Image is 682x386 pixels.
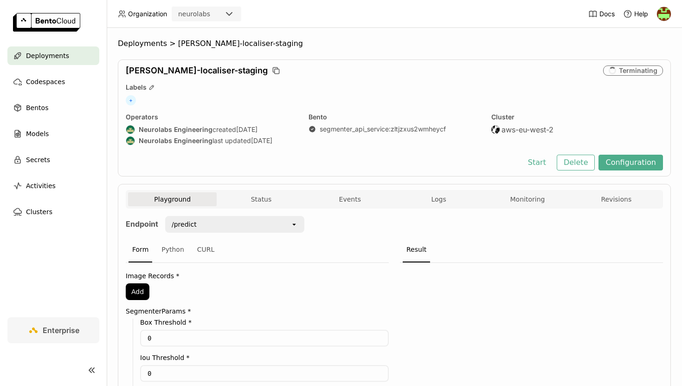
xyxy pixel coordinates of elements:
input: Selected /predict. [198,220,199,229]
img: Neurolabs Engineering [126,125,135,134]
span: [DATE] [251,137,272,145]
span: + [126,95,136,105]
button: Monitoring [483,192,572,206]
span: > [167,39,178,48]
button: Revisions [572,192,661,206]
i: loading [608,66,617,75]
div: created [126,125,297,134]
span: Enterprise [43,326,79,335]
button: Status [217,192,305,206]
strong: Neurolabs Engineering [139,137,212,145]
span: aws-eu-west-2 [502,125,553,134]
a: Clusters [7,203,99,221]
label: Iou Threshold * [140,354,389,361]
img: Patric Fulop [657,7,671,21]
svg: open [290,221,298,228]
span: Help [634,10,648,18]
span: Docs [599,10,615,18]
span: [PERSON_NAME]-localiser-staging [178,39,303,48]
button: Start [521,155,553,170]
div: Cluster [491,113,663,121]
label: SegmenterParams * [126,307,389,315]
button: Add [126,283,149,300]
div: neurolabs [178,9,210,19]
span: [DATE] [236,125,257,134]
div: last updated [126,136,297,145]
span: Logs [431,195,446,203]
span: [PERSON_NAME]-localiser-staging [126,65,268,76]
div: CURL [193,237,219,262]
button: Configuration [598,155,663,170]
a: segmenter_api_service:zltjzxus2wmheycf [320,125,446,133]
button: Events [306,192,394,206]
a: Docs [588,9,615,19]
button: Playground [128,192,217,206]
div: Result [403,237,430,262]
img: logo [13,13,80,32]
img: Neurolabs Engineering [126,137,135,145]
a: Bentos [7,98,99,117]
span: Models [26,128,49,139]
strong: Neurolabs Engineering [139,125,212,134]
button: Delete [557,155,595,170]
div: Help [623,9,648,19]
a: Codespaces [7,72,99,91]
div: Terminating [603,65,663,76]
a: Secrets [7,150,99,169]
nav: Breadcrumbs navigation [118,39,671,48]
div: /predict [172,220,197,229]
span: Deployments [26,50,69,61]
span: Activities [26,180,56,191]
div: Form [129,237,152,262]
span: Bentos [26,102,48,113]
span: Codespaces [26,76,65,87]
a: Enterprise [7,317,99,343]
div: Python [158,237,188,262]
a: Activities [7,177,99,195]
span: Organization [128,10,167,18]
input: Selected neurolabs. [211,10,212,19]
span: Clusters [26,206,52,217]
span: Deployments [118,39,167,48]
span: Secrets [26,154,50,165]
label: Box Threshold * [140,319,389,326]
label: Image Records * [126,272,389,280]
a: Models [7,124,99,143]
div: Labels [126,83,663,92]
div: Bento [309,113,480,121]
a: Deployments [7,46,99,65]
strong: Endpoint [126,219,158,229]
div: Operators [126,113,297,121]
